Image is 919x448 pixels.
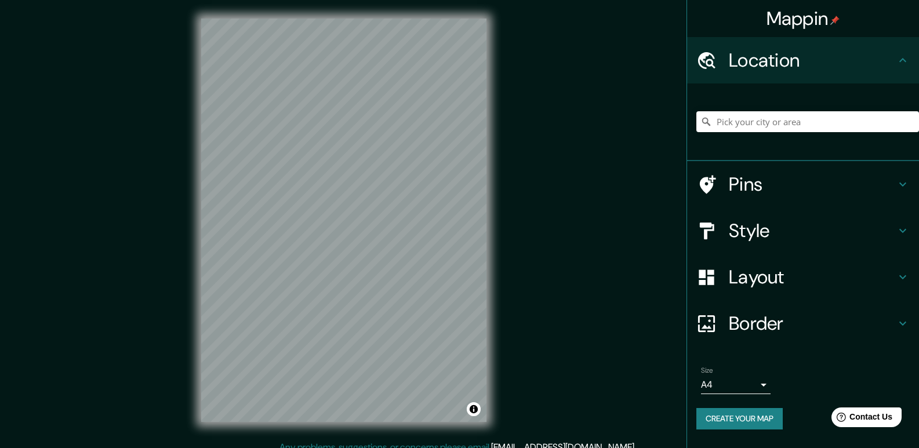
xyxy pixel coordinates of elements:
[701,376,771,394] div: A4
[729,219,896,242] h4: Style
[729,312,896,335] h4: Border
[696,408,783,429] button: Create your map
[767,7,840,30] h4: Mappin
[729,49,896,72] h4: Location
[687,254,919,300] div: Layout
[729,173,896,196] h4: Pins
[687,300,919,347] div: Border
[687,207,919,254] div: Style
[687,161,919,207] div: Pins
[729,265,896,289] h4: Layout
[816,403,906,435] iframe: Help widget launcher
[696,111,919,132] input: Pick your city or area
[830,16,840,25] img: pin-icon.png
[687,37,919,83] div: Location
[201,19,486,422] canvas: Map
[467,402,481,416] button: Toggle attribution
[701,366,713,376] label: Size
